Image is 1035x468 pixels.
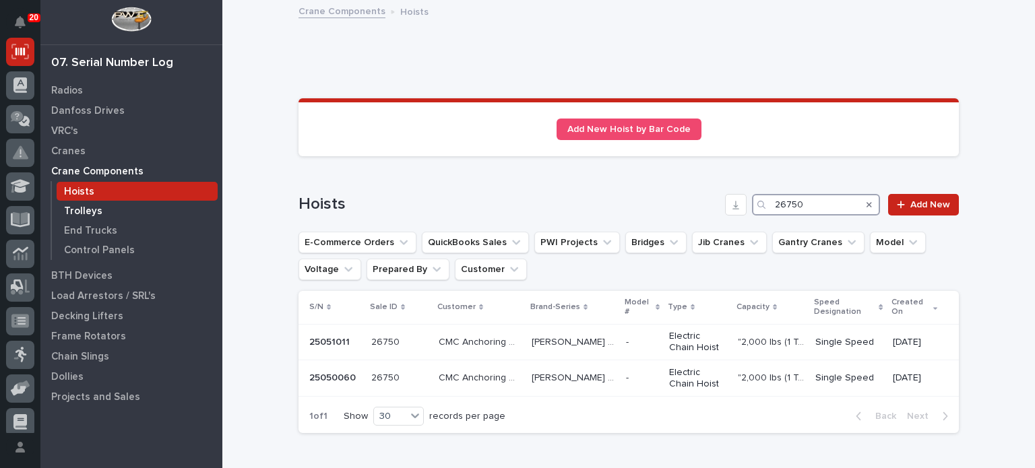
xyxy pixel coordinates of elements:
p: Radios [51,85,83,97]
p: Hoists [64,186,94,198]
span: Add New Hoist by Bar Code [567,125,691,134]
p: Capacity [736,300,770,314]
a: BTH Devices [40,265,222,286]
img: Workspace Logo [111,7,151,32]
p: 25050060 [309,370,358,384]
button: PWI Projects [534,232,620,253]
a: Control Panels [52,240,222,259]
div: 07. Serial Number Log [51,56,173,71]
h1: Hoists [299,195,720,214]
p: records per page [429,411,505,422]
button: Next [902,410,959,422]
span: Back [867,410,896,422]
a: Radios [40,80,222,100]
span: Next [907,410,937,422]
p: Electric Chain Hoist [669,331,727,354]
a: Trolleys [52,201,222,220]
p: Brand-Series [530,300,580,314]
p: VRC's [51,125,78,137]
button: Bridges [625,232,687,253]
p: Dollies [51,371,84,383]
p: 26750 [371,334,402,348]
a: Add New Hoist by Bar Code [557,119,701,140]
p: - [626,334,631,348]
a: Dollies [40,366,222,387]
p: [PERSON_NAME] STK [532,334,618,348]
div: 30 [374,409,406,424]
a: Crane Components [299,3,385,18]
div: Notifications20 [17,16,34,38]
p: Single Speed [815,337,881,348]
a: Projects and Sales [40,387,222,407]
p: End Trucks [64,225,117,237]
p: 1 of 1 [299,400,338,433]
input: Search [752,194,880,215]
p: Sale ID [370,300,398,314]
a: Danfoss Drives [40,100,222,121]
button: QuickBooks Sales [422,232,529,253]
p: 26750 [371,370,402,384]
a: Cranes [40,141,222,161]
p: Created On [891,295,930,320]
p: Projects and Sales [51,391,140,403]
p: Control Panels [64,244,135,257]
p: 20 [30,13,38,22]
p: BTH Devices [51,270,113,282]
p: "2,000 lbs (1 Ton)" [738,334,808,348]
a: End Trucks [52,221,222,240]
p: [DATE] [893,337,937,348]
p: 25051011 [309,334,352,348]
p: Hoists [400,3,429,18]
button: Jib Cranes [692,232,767,253]
p: Load Arrestors / SRL's [51,290,156,302]
button: Prepared By [367,259,449,280]
p: [PERSON_NAME] STK [532,370,618,384]
p: Cranes [51,145,86,158]
p: Type [668,300,687,314]
p: - [626,370,631,384]
button: E-Commerce Orders [299,232,416,253]
p: [DATE] [893,372,937,384]
tr: 2505101125051011 2675026750 CMC Anchoring SystemsCMC Anchoring Systems [PERSON_NAME] STK[PERSON_N... [299,324,959,360]
a: Chain Slings [40,346,222,366]
button: Notifications [6,8,34,36]
p: Electric Chain Hoist [669,367,727,390]
button: Gantry Cranes [772,232,865,253]
p: S/N [309,300,323,314]
a: Decking Lifters [40,306,222,326]
p: Customer [437,300,476,314]
p: Speed Designation [814,295,875,320]
p: Single Speed [815,372,881,384]
a: VRC's [40,121,222,141]
p: CMC Anchoring Systems [439,334,524,348]
button: Customer [455,259,527,280]
span: Add New [910,200,950,209]
tr: 2505006025050060 2675026750 CMC Anchoring SystemsCMC Anchoring Systems [PERSON_NAME] STK[PERSON_N... [299,360,959,397]
p: CMC Anchoring Systems [439,370,524,384]
a: Frame Rotators [40,326,222,346]
button: Voltage [299,259,361,280]
button: Back [845,410,902,422]
a: Crane Components [40,161,222,181]
a: Add New [888,194,959,215]
p: Show [344,411,368,422]
p: Crane Components [51,166,144,178]
p: Danfoss Drives [51,105,125,117]
button: Model [870,232,926,253]
a: Load Arrestors / SRL's [40,286,222,306]
a: Hoists [52,182,222,201]
p: Trolleys [64,205,102,218]
p: Frame Rotators [51,331,126,343]
p: Decking Lifters [51,310,123,323]
p: "2,000 lbs (1 Ton)" [738,370,808,384]
p: Model # [625,295,652,320]
p: Chain Slings [51,351,109,363]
